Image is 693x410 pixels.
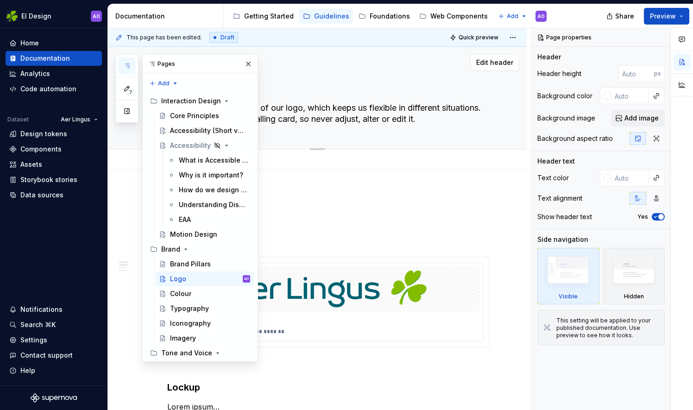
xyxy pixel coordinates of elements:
button: Preview [644,8,689,25]
div: Understanding Disability [179,200,248,209]
div: Hidden [603,248,665,304]
label: Yes [637,213,648,221]
span: Add [507,13,518,20]
button: Aer Lingus [57,113,102,126]
div: EI Design [21,12,51,21]
div: Core Principles [170,111,219,120]
div: Header [537,52,561,62]
a: Settings [6,333,102,347]
div: Accessibility [170,141,211,150]
span: Draft [220,34,234,41]
h3: Logo [167,214,490,227]
a: How do we design for Inclusivity? [164,183,254,197]
button: Search ⌘K [6,317,102,332]
input: Auto [611,88,649,104]
a: Documentation [6,51,102,66]
a: Data sources [6,188,102,202]
div: Visible [537,248,599,304]
h3: Lockup [167,381,490,394]
button: Add [495,10,530,23]
div: Brand [146,242,254,257]
input: Auto [618,65,654,82]
span: Quick preview [459,34,498,41]
div: Getting Started [244,12,294,21]
div: Contact support [20,351,73,360]
div: Notifications [20,305,63,314]
span: Edit header [476,58,513,67]
button: Quick preview [447,31,503,44]
div: How do we design for Inclusivity? [179,185,248,195]
a: Foundations [355,9,414,24]
a: Design tokens [6,126,102,141]
div: AO [93,13,100,20]
div: AO [537,13,545,20]
div: Interaction Design [146,94,254,108]
p: Lorem ipsum… [167,234,490,246]
a: Assets [6,157,102,172]
a: EAA [164,212,254,227]
div: EAA [179,215,191,224]
a: Accessibility [155,138,254,153]
div: Documentation [20,54,70,63]
a: Brand Pillars [155,257,254,271]
a: Imagery [155,331,254,346]
button: Notifications [6,302,102,317]
div: What is Accessible Design? [179,156,248,165]
div: Typography [170,304,209,313]
div: Text color [537,173,569,183]
div: Why is it important? [179,170,243,180]
a: Motion Design [155,227,254,242]
a: Getting Started [229,9,297,24]
div: Visible [559,293,578,300]
span: 7 [127,88,134,96]
span: This page has been edited. [126,34,202,41]
button: Edit header [470,54,519,71]
a: Accessibility (Short version) [155,123,254,138]
a: Analytics [6,66,102,81]
div: Header height [537,69,581,78]
div: Logo [170,274,186,284]
div: Code automation [20,84,76,94]
div: Header text [537,157,575,166]
textarea: Logo [165,76,488,99]
div: Brand Pillars [170,259,211,269]
div: Tone and Voice [146,346,254,360]
button: Contact support [6,348,102,363]
textarea: We’ve got two versions of our logo, which keeps us flexible in different situations. But remember... [165,101,488,126]
a: Colour [155,286,254,301]
button: Add [146,77,181,90]
div: Home [20,38,39,48]
div: Analytics [20,69,50,78]
svg: Supernova Logo [31,393,77,403]
div: Background aspect ratio [537,134,613,143]
div: Dataset [7,116,29,123]
a: Iconography [155,316,254,331]
button: Add image [611,110,665,126]
div: Interaction Design [161,96,221,106]
div: Assets [20,160,42,169]
span: Aer Lingus [61,116,90,123]
div: Foundations [370,12,410,21]
a: Understanding Disability [164,197,254,212]
input: Auto [611,170,649,186]
span: Preview [650,12,676,21]
div: Data sources [20,190,63,200]
div: This setting will be applied to your published documentation. Use preview to see how it looks. [556,317,659,339]
div: Brand [161,245,180,254]
img: 56b5df98-d96d-4d7e-807c-0afdf3bdaefa.png [6,11,18,22]
a: Overview [155,360,254,375]
button: Help [6,363,102,378]
a: Code automation [6,82,102,96]
div: Tone and Voice [161,348,212,358]
a: Why is it important? [164,168,254,183]
div: Guidelines [314,12,349,21]
span: Add image [624,114,659,123]
div: Web Components [430,12,488,21]
div: Documentation [115,12,220,21]
span: Share [615,12,634,21]
div: Help [20,366,35,375]
div: AO [244,274,249,284]
div: Storybook stories [20,175,77,184]
div: Settings [20,335,47,345]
